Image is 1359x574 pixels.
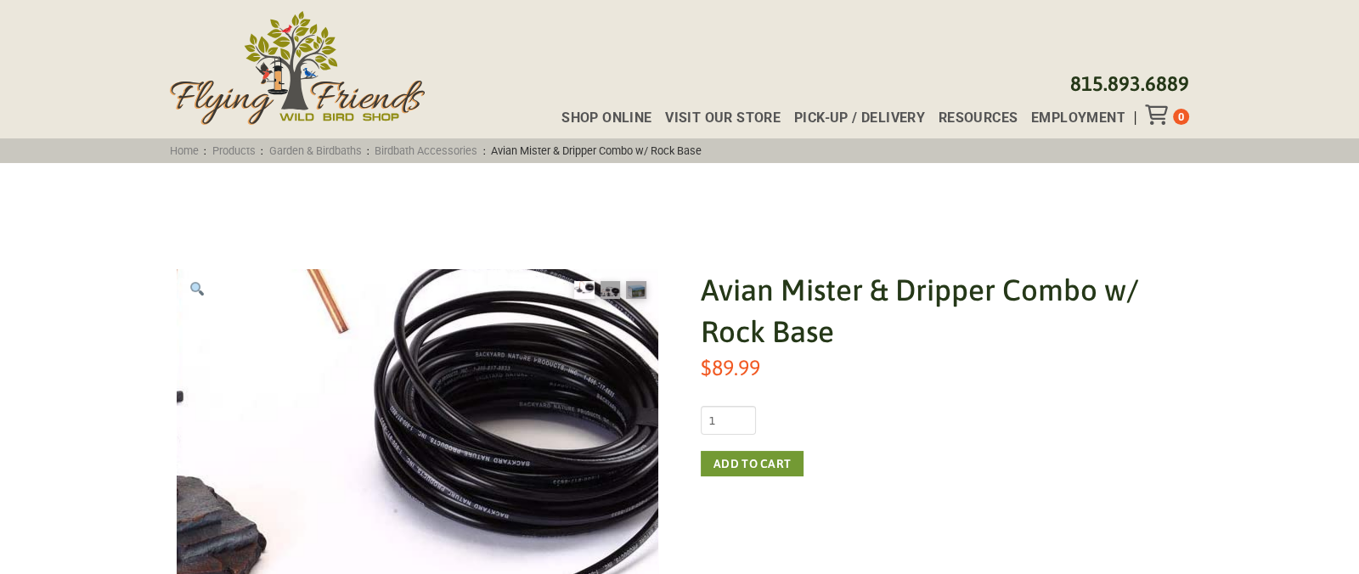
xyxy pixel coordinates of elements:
[165,144,708,157] span: : : : :
[177,269,217,310] a: View full-screen image gallery
[548,111,651,125] a: Shop Online
[1018,111,1125,125] a: Employment
[781,111,925,125] a: Pick-up / Delivery
[701,451,804,476] button: Add to cart
[1178,110,1184,123] span: 0
[1070,72,1189,95] a: 815.893.6889
[794,111,925,125] span: Pick-up / Delivery
[369,144,483,157] a: Birdbath Accessories
[626,281,646,299] img: Avian Mister & Dripper Combo w/ Rock Base - Image 3
[1145,104,1173,125] div: Toggle Off Canvas Content
[1031,111,1125,125] span: Employment
[701,355,712,380] span: $
[561,111,651,125] span: Shop Online
[701,269,1182,352] h1: Avian Mister & Dripper Combo w/ Rock Base
[665,111,781,125] span: Visit Our Store
[170,11,425,125] img: Flying Friends Wild Bird Shop Logo
[263,144,367,157] a: Garden & Birdbaths
[574,281,595,299] img: Avian Mister & Dripper Combo w/ Rock Base
[651,111,781,125] a: Visit Our Store
[925,111,1018,125] a: Resources
[206,144,261,157] a: Products
[165,144,205,157] a: Home
[701,355,760,380] bdi: 89.99
[939,111,1018,125] span: Resources
[601,281,620,299] img: Avian Mister & Dripper Combo w/ Rock Base - Image 2
[701,406,756,435] input: Product quantity
[486,144,708,157] span: Avian Mister & Dripper Combo w/ Rock Base
[190,282,204,295] img: 🔍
